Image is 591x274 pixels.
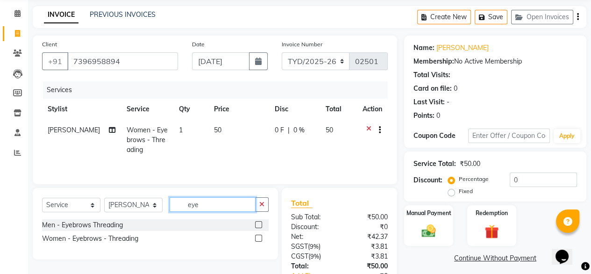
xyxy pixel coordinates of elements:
button: Apply [554,129,580,143]
div: Women - Eyebrows - Threading [42,234,138,244]
div: ( ) [284,252,340,261]
th: Stylist [42,99,121,120]
label: Percentage [459,175,489,183]
th: Total [320,99,357,120]
div: Net: [284,232,340,242]
span: 50 [214,126,221,134]
div: Services [43,81,395,99]
input: Enter Offer / Coupon Code [468,129,550,143]
a: PREVIOUS INVOICES [90,10,156,19]
a: INVOICE [44,7,78,23]
span: SGST [291,242,308,251]
input: Search by Name/Mobile/Email/Code [67,52,178,70]
label: Invoice Number [282,40,322,49]
div: 0 [436,111,440,121]
span: CGST [291,252,308,260]
button: Save [475,10,507,24]
div: Name: [413,43,434,53]
a: [PERSON_NAME] [436,43,489,53]
label: Date [192,40,205,49]
label: Redemption [476,209,508,217]
div: - [447,97,449,107]
div: ₹3.81 [339,242,395,252]
th: Qty [173,99,208,120]
button: +91 [42,52,68,70]
span: 1 [179,126,183,134]
div: Total Visits: [413,70,450,80]
label: Client [42,40,57,49]
span: 0 F [275,125,284,135]
div: Points: [413,111,434,121]
span: 50 [325,126,333,134]
span: 9% [310,243,319,250]
span: [PERSON_NAME] [48,126,100,134]
span: Women - Eyebrows - Threading [127,126,168,154]
span: | [288,125,290,135]
th: Action [357,99,388,120]
input: Search or Scan [170,197,256,212]
div: Card on file: [413,84,452,94]
div: Service Total: [413,159,456,169]
button: Create New [417,10,471,24]
div: ₹50.00 [460,159,480,169]
a: Continue Without Payment [406,253,584,263]
div: Sub Total: [284,212,340,222]
iframe: chat widget [552,237,582,265]
div: ₹3.81 [339,252,395,261]
div: Last Visit: [413,97,445,107]
div: Membership: [413,57,454,66]
div: Discount: [413,175,442,185]
label: Manual Payment [406,209,451,217]
div: Coupon Code [413,131,468,141]
span: 9% [310,252,319,260]
div: ₹50.00 [339,261,395,271]
div: Discount: [284,222,340,232]
div: ( ) [284,242,340,252]
div: 0 [454,84,457,94]
th: Price [208,99,269,120]
label: Fixed [459,187,473,195]
div: ₹42.37 [339,232,395,242]
div: ₹0 [339,222,395,232]
span: 0 % [293,125,305,135]
button: Open Invoices [511,10,573,24]
div: No Active Membership [413,57,577,66]
th: Service [121,99,173,120]
img: _gift.svg [480,223,503,240]
div: Total: [284,261,340,271]
img: _cash.svg [417,223,440,239]
span: Total [291,198,313,208]
th: Disc [269,99,320,120]
div: Men - Eyebrows Threading [42,220,123,230]
div: ₹50.00 [339,212,395,222]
